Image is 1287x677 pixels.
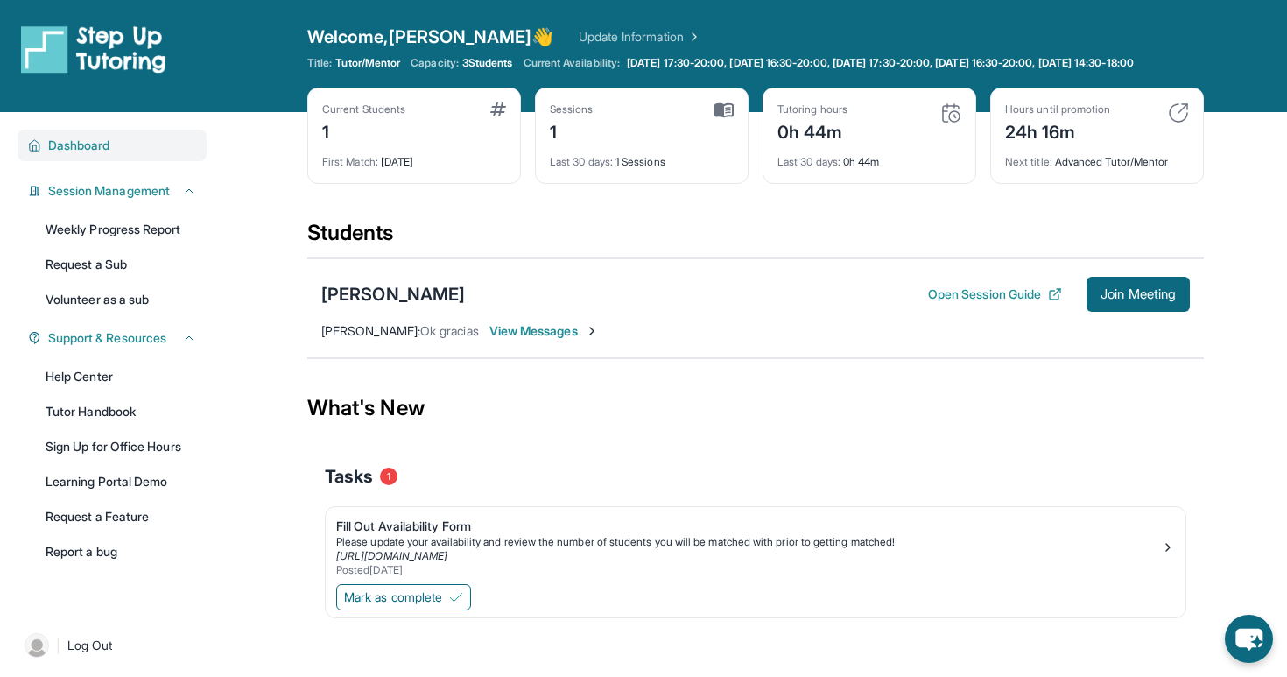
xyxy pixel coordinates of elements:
[35,361,207,392] a: Help Center
[48,182,170,200] span: Session Management
[336,563,1161,577] div: Posted [DATE]
[35,501,207,532] a: Request a Feature
[344,589,442,606] span: Mark as complete
[623,56,1137,70] a: [DATE] 17:30-20:00, [DATE] 16:30-20:00, [DATE] 17:30-20:00, [DATE] 16:30-20:00, [DATE] 14:30-18:00
[550,102,594,116] div: Sessions
[321,323,420,338] span: [PERSON_NAME] :
[336,549,447,562] a: [URL][DOMAIN_NAME]
[550,155,613,168] span: Last 30 days :
[336,535,1161,549] div: Please update your availability and review the number of students you will be matched with prior ...
[524,56,620,70] span: Current Availability:
[307,370,1204,447] div: What's New
[321,282,465,307] div: [PERSON_NAME]
[462,56,513,70] span: 3 Students
[489,322,599,340] span: View Messages
[48,329,166,347] span: Support & Resources
[777,145,961,169] div: 0h 44m
[35,536,207,568] a: Report a bug
[940,102,961,123] img: card
[714,102,734,118] img: card
[35,466,207,497] a: Learning Portal Demo
[326,507,1185,581] a: Fill Out Availability FormPlease update your availability and review the number of students you w...
[1005,102,1110,116] div: Hours until promotion
[1005,155,1052,168] span: Next title :
[35,214,207,245] a: Weekly Progress Report
[41,182,196,200] button: Session Management
[35,249,207,280] a: Request a Sub
[1101,289,1176,300] span: Join Meeting
[550,116,594,145] div: 1
[48,137,110,154] span: Dashboard
[18,626,207,665] a: |Log Out
[322,155,378,168] span: First Match :
[307,219,1204,257] div: Students
[1225,615,1273,663] button: chat-button
[684,28,701,46] img: Chevron Right
[777,102,847,116] div: Tutoring hours
[307,25,554,49] span: Welcome, [PERSON_NAME] 👋
[420,323,479,338] span: Ok gracias
[67,637,113,654] span: Log Out
[307,56,332,70] span: Title:
[41,137,196,154] button: Dashboard
[411,56,459,70] span: Capacity:
[336,518,1161,535] div: Fill Out Availability Form
[1168,102,1189,123] img: card
[322,102,405,116] div: Current Students
[35,431,207,462] a: Sign Up for Office Hours
[336,584,471,610] button: Mark as complete
[1005,116,1110,145] div: 24h 16m
[325,464,373,489] span: Tasks
[627,56,1134,70] span: [DATE] 17:30-20:00, [DATE] 16:30-20:00, [DATE] 17:30-20:00, [DATE] 16:30-20:00, [DATE] 14:30-18:00
[21,25,166,74] img: logo
[322,145,506,169] div: [DATE]
[335,56,400,70] span: Tutor/Mentor
[579,28,701,46] a: Update Information
[490,102,506,116] img: card
[1005,145,1189,169] div: Advanced Tutor/Mentor
[35,396,207,427] a: Tutor Handbook
[550,145,734,169] div: 1 Sessions
[380,468,397,485] span: 1
[1087,277,1190,312] button: Join Meeting
[25,633,49,658] img: user-img
[56,635,60,656] span: |
[777,155,840,168] span: Last 30 days :
[41,329,196,347] button: Support & Resources
[928,286,1062,303] button: Open Session Guide
[449,590,463,604] img: Mark as complete
[35,284,207,315] a: Volunteer as a sub
[777,116,847,145] div: 0h 44m
[585,324,599,338] img: Chevron-Right
[322,116,405,145] div: 1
